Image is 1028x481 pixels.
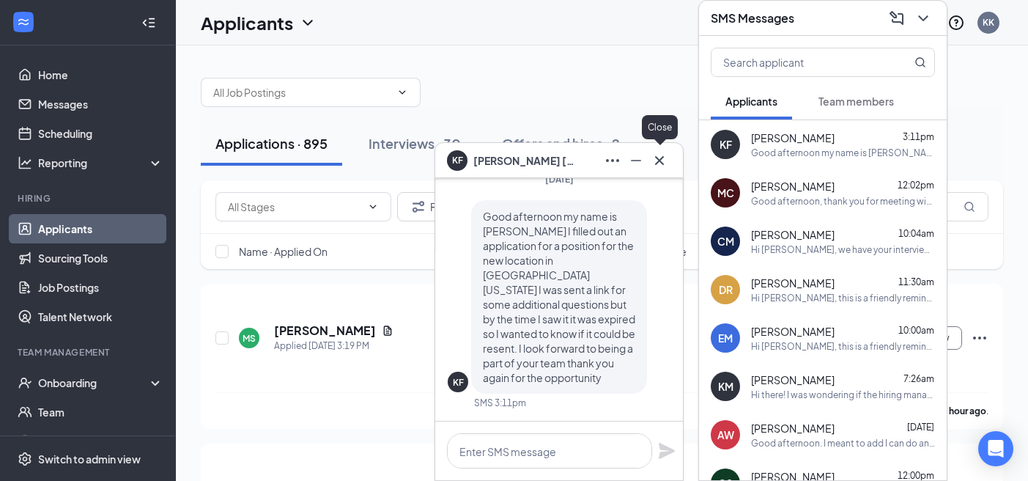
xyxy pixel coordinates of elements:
span: [PERSON_NAME] [751,131,835,145]
svg: MagnifyingGlass [964,201,975,213]
svg: UserCheck [18,375,32,390]
button: Filter Filters [397,192,472,221]
svg: MagnifyingGlass [914,56,926,68]
h5: [PERSON_NAME] [274,323,376,339]
div: MC [717,186,734,200]
div: Applied [DATE] 3:19 PM [274,339,393,353]
svg: Collapse [141,15,156,30]
div: MS [243,332,256,345]
input: All Stages [228,199,361,215]
div: AW [717,427,734,442]
a: Job Postings [38,273,163,302]
div: Hi [PERSON_NAME], we have your interview scheduled for [DATE]. [751,243,935,256]
h1: Applicants [201,10,293,35]
div: Good afternoon, thank you for meeting with me [DATE] for the Team Lead position. After speaking w... [751,195,935,208]
div: SMS 3:11pm [474,397,526,409]
div: KK [983,16,994,29]
div: DR [719,282,733,297]
div: KM [718,379,733,394]
div: Reporting [38,155,164,170]
span: 10:00am [898,325,934,336]
span: [PERSON_NAME] [751,227,835,242]
span: [PERSON_NAME] [751,179,835,194]
svg: ChevronDown [914,10,932,27]
span: 12:00pm [898,470,934,481]
a: Scheduling [38,119,163,148]
div: KF [720,137,732,152]
svg: Minimize [627,152,645,169]
span: 3:11pm [903,131,934,142]
svg: Analysis [18,155,32,170]
a: Messages [38,89,163,119]
svg: Ellipses [971,329,988,347]
div: Hiring [18,192,160,205]
svg: ComposeMessage [888,10,906,27]
svg: QuestionInfo [947,14,965,32]
span: 10:04am [898,228,934,239]
a: DocumentsCrown [38,427,163,456]
span: 12:02pm [898,180,934,191]
svg: Settings [18,452,32,466]
div: Onboarding [38,375,151,390]
button: Minimize [624,149,648,172]
button: ChevronDown [911,7,935,30]
input: All Job Postings [213,84,391,100]
div: Interviews · 30 [369,134,461,153]
button: Ellipses [601,149,624,172]
div: Good afternoon my name is [PERSON_NAME] I filled out an application for a position for the new lo... [751,147,935,159]
svg: ChevronDown [299,14,317,32]
svg: ChevronDown [396,87,408,98]
button: ComposeMessage [885,7,909,30]
svg: WorkstreamLogo [16,15,31,29]
div: CM [717,234,734,249]
svg: Filter [410,198,427,216]
div: Hi [PERSON_NAME], this is a friendly reminder. Your interview with [DEMOGRAPHIC_DATA]-fil-A for M... [751,340,935,353]
svg: ChevronDown [367,201,379,213]
h3: SMS Messages [711,10,794,26]
svg: Plane [658,442,676,460]
span: [PERSON_NAME] [751,324,835,339]
span: [PERSON_NAME] [751,372,835,387]
div: Hi [PERSON_NAME], this is a friendly reminder. Your interview with [DEMOGRAPHIC_DATA]-fil-A for T... [751,292,935,304]
a: Applicants [38,214,163,243]
span: Name · Applied On [239,244,328,259]
a: Home [38,60,163,89]
span: Applicants [725,95,777,108]
a: Talent Network [38,302,163,331]
span: [PERSON_NAME] [PERSON_NAME] [473,153,576,169]
div: KF [453,376,464,389]
div: Open Intercom Messenger [978,431,1013,466]
b: an hour ago [937,405,986,416]
span: Team members [818,95,894,108]
input: Search applicant [711,48,885,76]
span: [DATE] [545,174,574,185]
svg: Cross [651,152,668,169]
div: Hi there! I was wondering if the hiring manager was [PERSON_NAME] or another member of the team. ... [751,389,935,401]
div: Close [642,115,678,139]
svg: Document [382,325,393,337]
div: Switch to admin view [38,452,141,466]
span: [PERSON_NAME] [751,421,835,436]
div: Offers and hires · 2 [502,134,620,153]
span: [DATE] [907,422,934,433]
svg: Ellipses [604,152,621,169]
span: 11:30am [898,276,934,287]
div: Team Management [18,346,160,359]
span: [PERSON_NAME] [751,276,835,290]
button: Cross [648,149,671,172]
div: Applications · 895 [215,134,328,153]
span: 7:26am [903,373,934,384]
a: Sourcing Tools [38,243,163,273]
div: Good afternoon. I meant to add I can do any weekday night I'm just unable to do weekend nights du... [751,437,935,449]
div: EM [718,331,733,345]
a: Team [38,397,163,427]
span: Good afternoon my name is [PERSON_NAME] I filled out an application for a position for the new lo... [483,210,635,384]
